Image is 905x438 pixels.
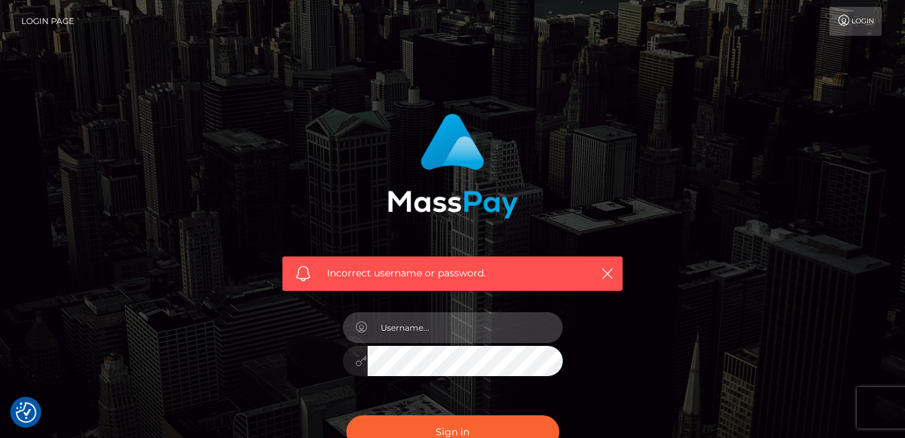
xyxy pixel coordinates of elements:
[368,312,563,343] input: Username...
[16,402,36,423] button: Consent Preferences
[829,7,882,36] a: Login
[16,402,36,423] img: Revisit consent button
[21,7,74,36] a: Login Page
[327,266,578,281] span: Incorrect username or password.
[388,113,518,219] img: MassPay Login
